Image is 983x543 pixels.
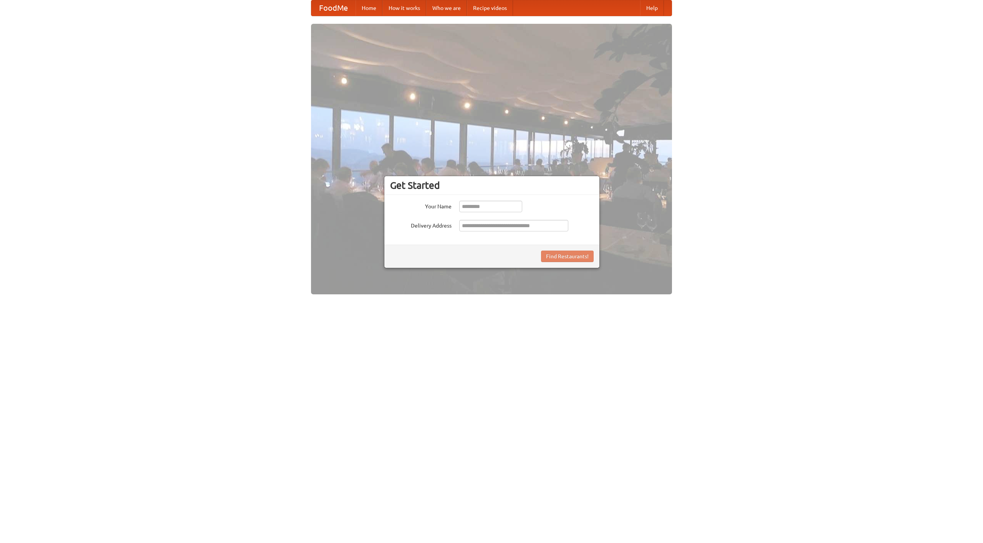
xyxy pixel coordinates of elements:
a: Home [356,0,382,16]
h3: Get Started [390,180,594,191]
a: How it works [382,0,426,16]
a: Recipe videos [467,0,513,16]
a: FoodMe [311,0,356,16]
button: Find Restaurants! [541,251,594,262]
a: Who we are [426,0,467,16]
label: Delivery Address [390,220,452,229]
a: Help [640,0,664,16]
label: Your Name [390,201,452,210]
